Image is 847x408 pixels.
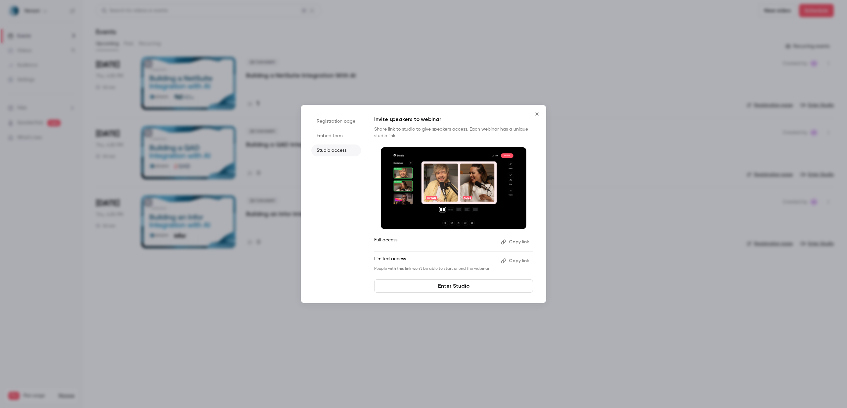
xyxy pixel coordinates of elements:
p: People with this link won't be able to start or end the webinar [374,266,496,271]
p: Limited access [374,256,496,266]
img: Invite speakers to webinar [381,147,526,229]
li: Studio access [311,144,361,156]
button: Copy link [498,237,533,247]
button: Close [530,107,544,121]
p: Full access [374,237,496,247]
a: Enter Studio [374,279,533,293]
button: Copy link [498,256,533,266]
p: Invite speakers to webinar [374,115,533,123]
p: Share link to studio to give speakers access. Each webinar has a unique studio link. [374,126,533,139]
li: Registration page [311,115,361,127]
li: Embed form [311,130,361,142]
